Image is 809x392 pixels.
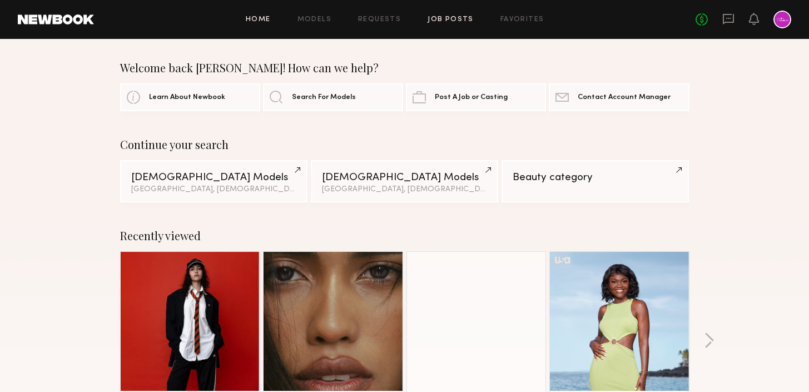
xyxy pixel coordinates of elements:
[435,94,508,101] span: Post A Job or Casting
[120,61,689,75] div: Welcome back [PERSON_NAME]! How can we help?
[149,94,225,101] span: Learn About Newbook
[131,172,296,183] div: [DEMOGRAPHIC_DATA] Models
[358,16,401,23] a: Requests
[120,160,307,202] a: [DEMOGRAPHIC_DATA] Models[GEOGRAPHIC_DATA], [DEMOGRAPHIC_DATA]
[428,16,474,23] a: Job Posts
[549,83,689,111] a: Contact Account Manager
[322,172,487,183] div: [DEMOGRAPHIC_DATA] Models
[322,186,487,193] div: [GEOGRAPHIC_DATA], [DEMOGRAPHIC_DATA] / [DEMOGRAPHIC_DATA]
[500,16,544,23] a: Favorites
[578,94,671,101] span: Contact Account Manager
[292,94,356,101] span: Search For Models
[120,138,689,151] div: Continue your search
[246,16,271,23] a: Home
[502,160,689,202] a: Beauty category
[120,83,260,111] a: Learn About Newbook
[406,83,546,111] a: Post A Job or Casting
[263,83,403,111] a: Search For Models
[311,160,498,202] a: [DEMOGRAPHIC_DATA] Models[GEOGRAPHIC_DATA], [DEMOGRAPHIC_DATA] / [DEMOGRAPHIC_DATA]
[297,16,331,23] a: Models
[513,172,678,183] div: Beauty category
[120,229,689,242] div: Recently viewed
[131,186,296,193] div: [GEOGRAPHIC_DATA], [DEMOGRAPHIC_DATA]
